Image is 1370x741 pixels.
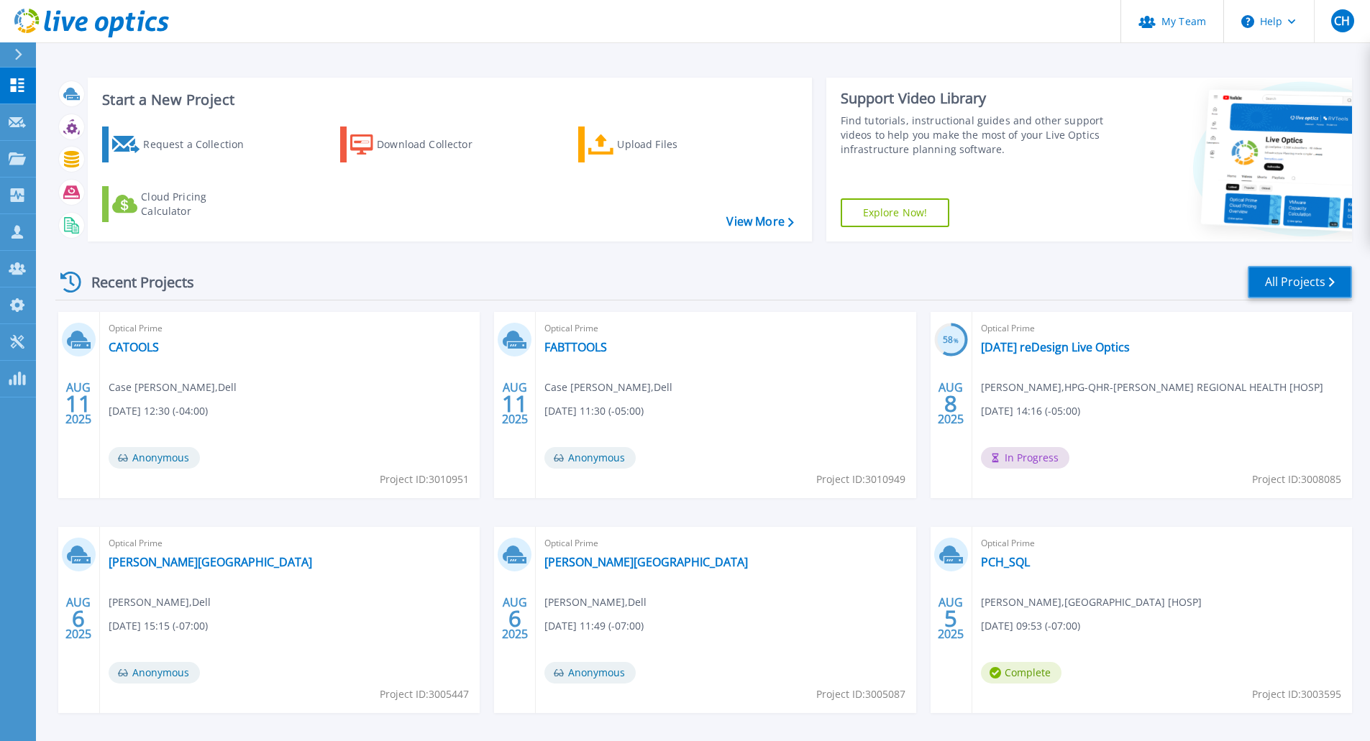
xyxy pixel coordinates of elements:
[380,686,469,702] span: Project ID: 3005447
[143,130,258,159] div: Request a Collection
[544,594,647,610] span: [PERSON_NAME] , Dell
[1252,686,1341,702] span: Project ID: 3003595
[102,186,262,222] a: Cloud Pricing Calculator
[109,321,471,336] span: Optical Prime
[981,447,1069,469] span: In Progress
[55,264,214,300] div: Recent Projects
[937,377,964,430] div: AUG 2025
[340,126,501,162] a: Download Collector
[981,662,1061,684] span: Complete
[72,612,85,625] span: 6
[508,612,521,625] span: 6
[65,377,92,430] div: AUG 2025
[109,618,208,634] span: [DATE] 15:15 (-07:00)
[944,612,957,625] span: 5
[544,321,907,336] span: Optical Prime
[981,618,1080,634] span: [DATE] 09:53 (-07:00)
[617,130,732,159] div: Upload Files
[981,379,1323,395] span: [PERSON_NAME] , HPG-QHR-[PERSON_NAME] REGIONAL HEALTH [HOSP]
[944,397,957,410] span: 8
[65,592,92,645] div: AUG 2025
[109,403,208,419] span: [DATE] 12:30 (-04:00)
[544,379,672,395] span: Case [PERSON_NAME] , Dell
[109,535,471,551] span: Optical Prime
[954,336,959,344] span: %
[380,471,469,487] span: Project ID: 3010951
[981,403,1080,419] span: [DATE] 14:16 (-05:00)
[1248,266,1352,298] a: All Projects
[109,379,237,395] span: Case [PERSON_NAME] , Dell
[544,618,644,634] span: [DATE] 11:49 (-07:00)
[109,662,200,684] span: Anonymous
[1252,471,1341,487] span: Project ID: 3008085
[841,198,950,227] a: Explore Now!
[544,340,607,354] a: FABTTOOLS
[816,471,905,487] span: Project ID: 3010949
[544,535,907,551] span: Optical Prime
[502,397,528,410] span: 11
[102,92,793,108] h3: Start a New Project
[141,190,256,218] div: Cloud Pricing Calculator
[981,535,1343,551] span: Optical Prime
[377,130,492,159] div: Download Collector
[726,215,793,229] a: View More
[102,126,262,162] a: Request a Collection
[544,403,644,419] span: [DATE] 11:30 (-05:00)
[981,555,1030,569] a: PCH_SQL
[937,592,964,645] div: AUG 2025
[544,447,636,469] span: Anonymous
[501,377,529,430] div: AUG 2025
[981,321,1343,336] span: Optical Prime
[1334,15,1350,27] span: CH
[65,397,91,410] span: 11
[544,555,748,569] a: [PERSON_NAME][GEOGRAPHIC_DATA]
[544,662,636,684] span: Anonymous
[934,332,968,349] h3: 58
[981,340,1130,354] a: [DATE] reDesign Live Optics
[109,555,312,569] a: [PERSON_NAME][GEOGRAPHIC_DATA]
[109,447,200,469] span: Anonymous
[109,594,211,610] span: [PERSON_NAME] , Dell
[816,686,905,702] span: Project ID: 3005087
[501,592,529,645] div: AUG 2025
[578,126,739,162] a: Upload Files
[981,594,1202,610] span: [PERSON_NAME] , [GEOGRAPHIC_DATA] [HOSP]
[109,340,159,354] a: CATOOLS
[841,89,1109,108] div: Support Video Library
[841,114,1109,157] div: Find tutorials, instructional guides and other support videos to help you make the most of your L...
